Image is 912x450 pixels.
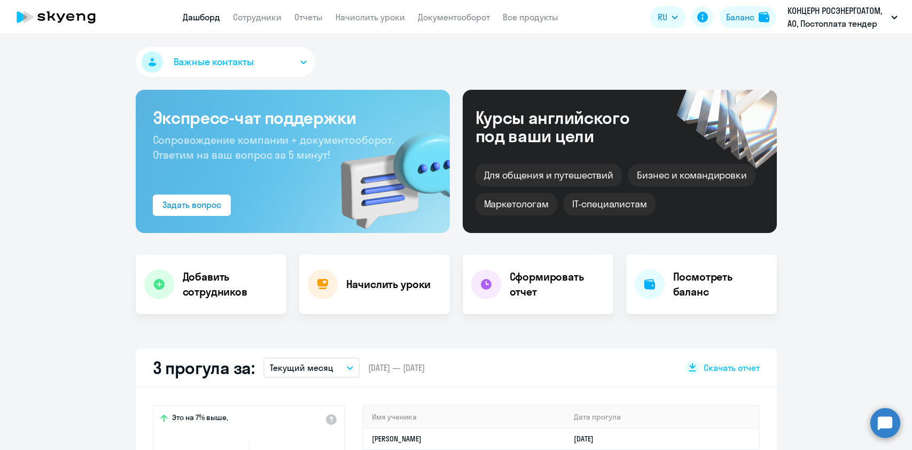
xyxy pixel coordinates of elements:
button: Балансbalance [720,6,776,28]
div: Для общения и путешествий [476,164,622,187]
p: КОНЦЕРН РОСЭНЕРГОАТОМ, АО, Постоплата тендер 2023 [788,4,887,30]
img: balance [759,12,769,22]
a: Документооборот [418,12,490,22]
span: Скачать отчет [704,362,760,374]
div: IT-специалистам [564,193,656,215]
h4: Добавить сотрудников [183,269,278,299]
span: RU [658,11,667,24]
th: Имя ученика [363,406,566,428]
div: Баланс [726,11,754,24]
p: Текущий месяц [270,361,333,374]
a: Отчеты [294,12,323,22]
div: Маркетологам [476,193,557,215]
a: Сотрудники [233,12,282,22]
a: Все продукты [503,12,558,22]
button: Важные контакты [136,47,315,77]
h4: Начислить уроки [346,277,431,292]
button: Задать вопрос [153,195,231,216]
a: [PERSON_NAME] [372,434,422,444]
h2: 3 прогула за: [153,357,255,378]
span: Сопровождение компании + документооборот. Ответим на ваш вопрос за 5 минут! [153,133,394,161]
span: Это на 7% выше, [172,413,228,425]
div: Бизнес и командировки [628,164,755,187]
span: Важные контакты [174,55,254,69]
div: Курсы английского под ваши цели [476,108,658,145]
button: КОНЦЕРН РОСЭНЕРГОАТОМ, АО, Постоплата тендер 2023 [782,4,903,30]
a: [DATE] [574,434,602,444]
a: Начислить уроки [336,12,405,22]
img: bg-img [325,113,450,233]
button: Текущий месяц [263,358,360,378]
button: RU [650,6,685,28]
span: [DATE] — [DATE] [368,362,425,374]
a: Дашборд [183,12,220,22]
th: Дата прогула [565,406,758,428]
div: Задать вопрос [162,198,221,211]
h3: Экспресс-чат поддержки [153,107,433,128]
h4: Сформировать отчет [510,269,605,299]
h4: Посмотреть баланс [673,269,768,299]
